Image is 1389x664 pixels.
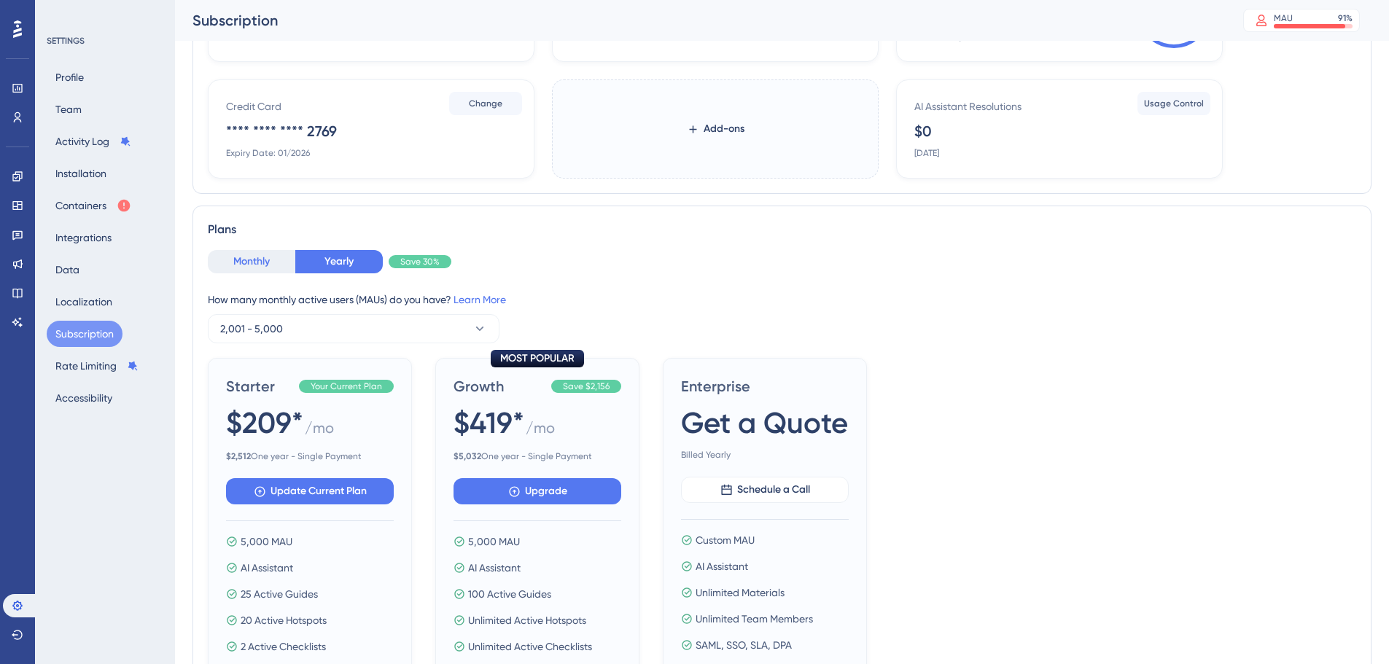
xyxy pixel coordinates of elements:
[47,385,121,411] button: Accessibility
[1144,98,1204,109] span: Usage Control
[468,585,551,603] span: 100 Active Guides
[914,121,932,141] div: $0
[226,147,310,159] div: Expiry Date: 01/2026
[305,418,334,445] span: / mo
[681,449,849,461] span: Billed Yearly
[454,478,621,504] button: Upgrade
[311,380,382,392] span: Your Current Plan
[241,559,293,577] span: AI Assistant
[491,350,584,367] div: MOST POPULAR
[226,478,394,504] button: Update Current Plan
[47,257,88,283] button: Data
[1338,12,1353,24] div: 91 %
[681,477,849,503] button: Schedule a Call
[696,531,755,549] span: Custom MAU
[47,96,90,122] button: Team
[914,98,1022,115] div: AI Assistant Resolutions
[468,612,586,629] span: Unlimited Active Hotspots
[47,289,121,315] button: Localization
[454,450,621,462] span: One year - Single Payment
[47,192,140,219] button: Containers
[220,320,283,337] span: 2,001 - 5,000
[271,483,367,500] span: Update Current Plan
[468,533,520,550] span: 5,000 MAU
[454,294,506,305] a: Learn More
[47,35,165,47] div: SETTINGS
[208,314,499,343] button: 2,001 - 5,000
[226,402,303,443] span: $209*
[241,585,318,603] span: 25 Active Guides
[454,402,524,443] span: $419*
[449,92,522,115] button: Change
[1274,12,1293,24] div: MAU
[241,533,292,550] span: 5,000 MAU
[914,147,939,159] div: [DATE]
[468,638,592,655] span: Unlimited Active Checklists
[192,10,1207,31] div: Subscription
[696,610,813,628] span: Unlimited Team Members
[47,64,93,90] button: Profile
[47,321,122,347] button: Subscription
[664,116,768,142] button: Add-ons
[469,98,502,109] span: Change
[241,638,326,655] span: 2 Active Checklists
[681,376,849,397] span: Enterprise
[295,250,383,273] button: Yearly
[526,418,555,445] span: / mo
[226,98,281,115] div: Credit Card
[47,128,140,155] button: Activity Log
[226,450,394,462] span: One year - Single Payment
[1137,92,1210,115] button: Usage Control
[681,402,848,443] span: Get a Quote
[737,481,810,499] span: Schedule a Call
[468,559,521,577] span: AI Assistant
[696,558,748,575] span: AI Assistant
[704,120,744,138] span: Add-ons
[208,291,1356,308] div: How many monthly active users (MAUs) do you have?
[47,160,115,187] button: Installation
[47,353,147,379] button: Rate Limiting
[400,256,440,267] span: Save 30%
[208,250,295,273] button: Monthly
[696,584,785,601] span: Unlimited Materials
[208,221,1356,238] div: Plans
[226,451,251,461] b: $ 2,512
[226,376,293,397] span: Starter
[525,483,567,500] span: Upgrade
[454,451,481,461] b: $ 5,032
[563,380,610,392] span: Save $2,156
[47,224,120,251] button: Integrations
[696,636,792,654] span: SAML, SSO, SLA, DPA
[241,612,327,629] span: 20 Active Hotspots
[454,376,545,397] span: Growth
